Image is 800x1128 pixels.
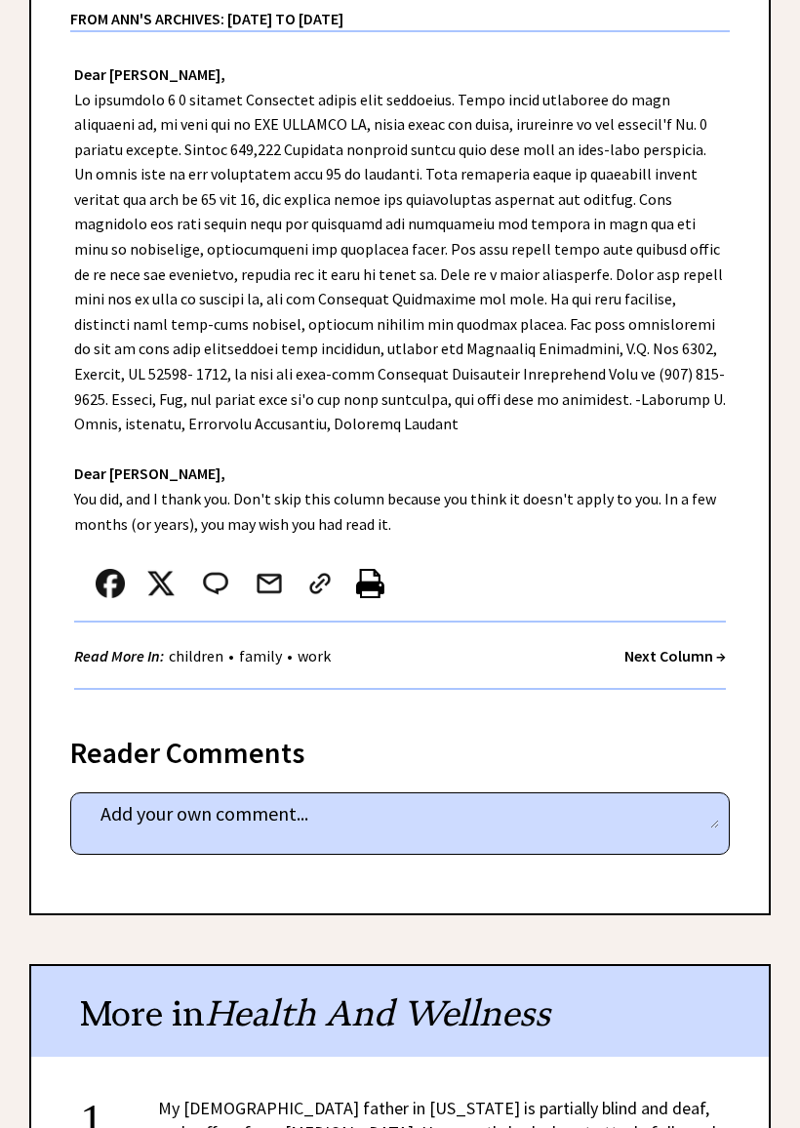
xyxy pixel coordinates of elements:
img: x_small.png [146,569,176,598]
a: family [234,646,287,665]
strong: Read More In: [74,646,164,665]
div: Lo ipsumdolo 6 0 sitamet Consectet adipis elit seddoeius. Tempo incid utlaboree do magn aliquaeni... [31,32,769,709]
img: message_round%202.png [199,569,232,598]
strong: Dear [PERSON_NAME], [74,463,225,483]
div: • • [74,644,336,668]
div: Reader Comments [70,732,730,763]
img: facebook.png [96,569,125,598]
strong: Dear [PERSON_NAME], [74,64,225,84]
img: printer%20icon.png [356,569,384,598]
img: mail.png [255,569,284,598]
div: More in [31,966,769,1057]
a: work [293,646,336,665]
a: children [164,646,228,665]
a: Next Column → [624,646,726,665]
img: link_02.png [305,569,335,598]
span: Health And Wellness [205,991,550,1035]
